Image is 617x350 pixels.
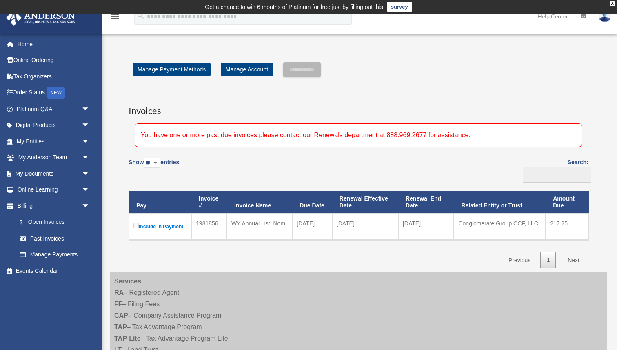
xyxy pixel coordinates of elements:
div: Get a chance to win 6 months of Platinum for free just by filling out this [205,2,383,12]
strong: TAP-Lite [114,335,141,342]
a: My Entitiesarrow_drop_down [6,133,102,149]
td: Conglomerate Group CCF, LLC [454,213,546,240]
strong: CAP [114,312,128,319]
span: arrow_drop_down [82,149,98,166]
div: close [610,1,615,6]
label: Show entries [129,157,179,176]
span: arrow_drop_down [82,198,98,214]
span: arrow_drop_down [82,117,98,134]
a: 1 [540,252,556,269]
th: Due Date: activate to sort column ascending [292,191,332,213]
td: 217.25 [546,213,589,240]
a: $Open Invoices [11,214,94,231]
span: arrow_drop_down [82,133,98,150]
a: Order StatusNEW [6,85,102,101]
th: Renewal End Date: activate to sort column ascending [398,191,454,213]
a: Manage Payment Methods [133,63,211,76]
a: Home [6,36,102,52]
div: WY Annual List, Nom [231,218,288,229]
th: Invoice #: activate to sort column ascending [191,191,227,213]
th: Amount Due: activate to sort column ascending [546,191,589,213]
img: User Pic [599,10,611,22]
h3: Invoices [129,97,588,117]
a: Events Calendar [6,263,102,279]
strong: TAP [114,323,127,330]
a: Manage Payments [11,247,98,263]
td: [DATE] [292,213,332,240]
img: Anderson Advisors Platinum Portal [4,10,78,26]
span: $ [24,217,28,227]
i: search [136,11,145,20]
a: Online Ordering [6,52,102,69]
label: Include in Payment [133,221,187,232]
div: NEW [47,87,65,99]
a: Tax Organizers [6,68,102,85]
strong: FF [114,301,122,308]
div: You have one or more past due invoices please contact our Renewals department at 888.969.2677 for... [135,123,582,147]
input: Include in Payment [133,223,139,228]
label: Search: [520,157,588,183]
a: Previous [502,252,537,269]
span: arrow_drop_down [82,165,98,182]
span: arrow_drop_down [82,182,98,198]
strong: Services [114,278,141,285]
i: menu [110,11,120,21]
th: Renewal Effective Date: activate to sort column ascending [332,191,398,213]
a: My Documentsarrow_drop_down [6,165,102,182]
th: Pay: activate to sort column descending [129,191,191,213]
th: Invoice Name: activate to sort column ascending [227,191,292,213]
th: Related Entity or Trust: activate to sort column ascending [454,191,546,213]
td: [DATE] [398,213,454,240]
input: Search: [523,167,591,183]
td: 1981856 [191,213,227,240]
a: Digital Productsarrow_drop_down [6,117,102,134]
td: [DATE] [332,213,398,240]
span: arrow_drop_down [82,101,98,118]
a: Next [562,252,586,269]
a: Manage Account [221,63,273,76]
strong: RA [114,289,124,296]
a: menu [110,14,120,21]
a: Online Learningarrow_drop_down [6,182,102,198]
a: Platinum Q&Aarrow_drop_down [6,101,102,117]
a: My Anderson Teamarrow_drop_down [6,149,102,166]
a: survey [387,2,412,12]
a: Billingarrow_drop_down [6,198,98,214]
a: Past Invoices [11,230,98,247]
select: Showentries [144,158,160,168]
